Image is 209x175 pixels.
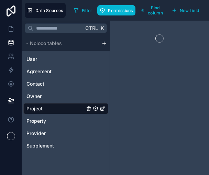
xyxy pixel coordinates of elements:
span: Ctrl [85,24,99,32]
span: Contact [26,80,44,87]
span: Permissions [108,8,133,13]
span: Filter [82,8,92,13]
button: New field [169,5,202,15]
span: Supplement [26,142,54,149]
div: Supplement [23,140,108,151]
button: Find column [138,3,166,18]
span: Property [26,118,46,124]
button: Permissions [97,5,135,15]
span: Noloco tables [30,40,62,47]
span: Agreement [26,68,52,75]
span: K [100,26,104,31]
span: Data Sources [35,8,63,13]
div: Contact [23,78,108,89]
div: Agreement [23,66,108,77]
span: New field [180,8,199,13]
div: Provider [23,128,108,139]
span: User [26,56,37,63]
a: Permissions [97,5,138,15]
div: Owner [23,91,108,102]
button: Data Sources [25,3,66,18]
button: Filter [71,5,95,15]
span: Owner [26,93,42,100]
div: Property [23,116,108,127]
div: User [23,54,108,65]
span: Project [26,105,43,112]
div: Project [23,103,108,114]
span: Provider [26,130,46,137]
span: Find column [147,5,164,15]
div: scrollable content [22,36,110,154]
button: Noloco tables [23,39,99,48]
